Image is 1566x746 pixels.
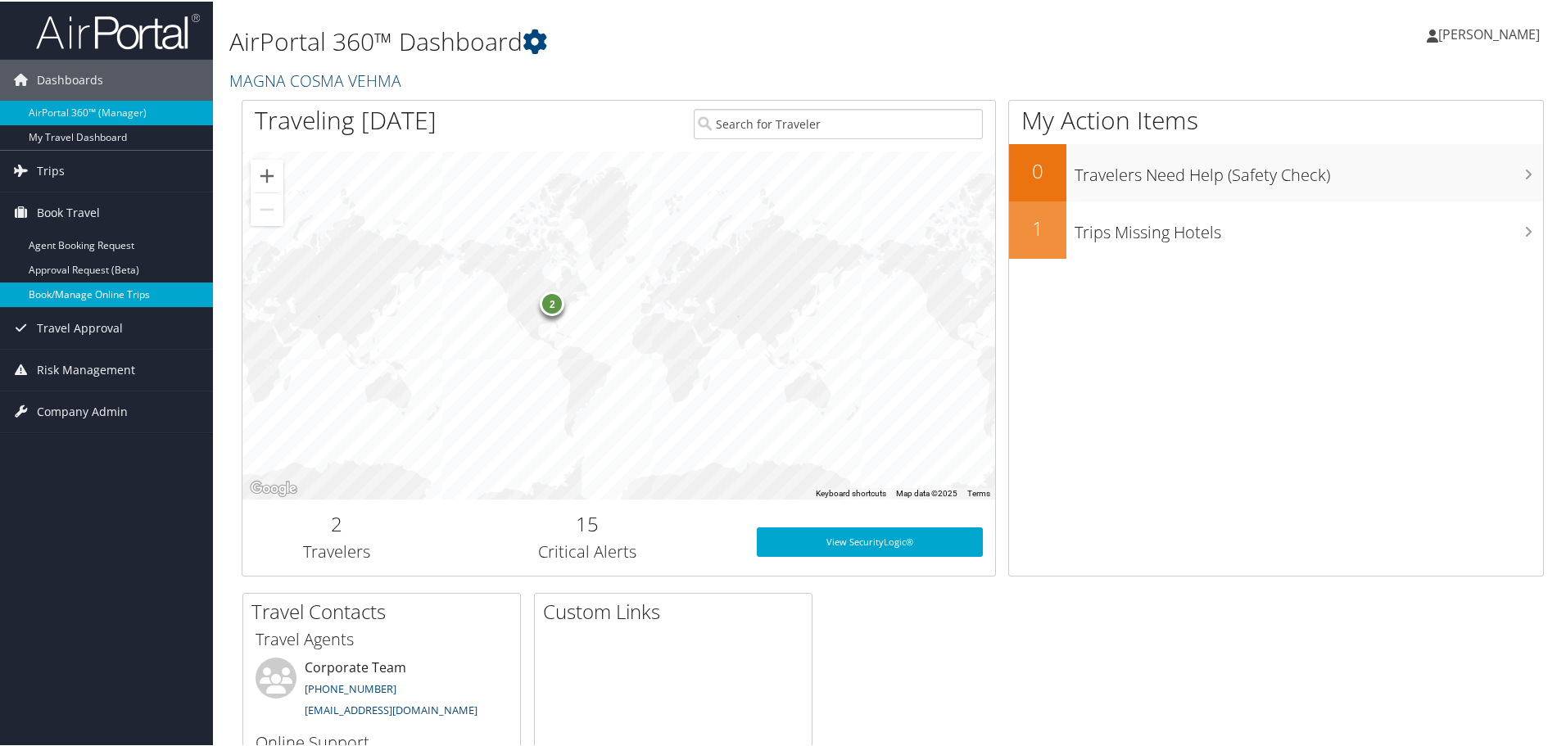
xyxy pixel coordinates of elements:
[255,509,419,536] h2: 2
[305,701,477,716] a: [EMAIL_ADDRESS][DOMAIN_NAME]
[967,487,990,496] a: Terms (opens in new tab)
[251,158,283,191] button: Zoom in
[229,23,1114,57] h1: AirPortal 360™ Dashboard
[229,68,405,90] a: MAGNA COSMA VEHMA
[37,390,128,431] span: Company Admin
[305,680,396,694] a: [PHONE_NUMBER]
[1009,102,1543,136] h1: My Action Items
[1438,24,1540,42] span: [PERSON_NAME]
[816,486,886,498] button: Keyboard shortcuts
[1009,213,1066,241] h2: 1
[896,487,957,496] span: Map data ©2025
[1009,142,1543,200] a: 0Travelers Need Help (Safety Check)
[37,348,135,389] span: Risk Management
[1009,200,1543,257] a: 1Trips Missing Hotels
[37,306,123,347] span: Travel Approval
[1075,211,1543,242] h3: Trips Missing Hotels
[37,149,65,190] span: Trips
[443,509,732,536] h2: 15
[694,107,983,138] input: Search for Traveler
[540,291,564,315] div: 2
[1009,156,1066,183] h2: 0
[1427,8,1556,57] a: [PERSON_NAME]
[255,539,419,562] h3: Travelers
[1075,154,1543,185] h3: Travelers Need Help (Safety Check)
[247,477,301,498] img: Google
[255,102,437,136] h1: Traveling [DATE]
[543,596,812,624] h2: Custom Links
[757,526,983,555] a: View SecurityLogic®
[247,477,301,498] a: Open this area in Google Maps (opens a new window)
[37,191,100,232] span: Book Travel
[251,596,520,624] h2: Travel Contacts
[37,58,103,99] span: Dashboards
[36,11,200,49] img: airportal-logo.png
[247,656,516,723] li: Corporate Team
[251,192,283,224] button: Zoom out
[443,539,732,562] h3: Critical Alerts
[256,626,508,649] h3: Travel Agents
